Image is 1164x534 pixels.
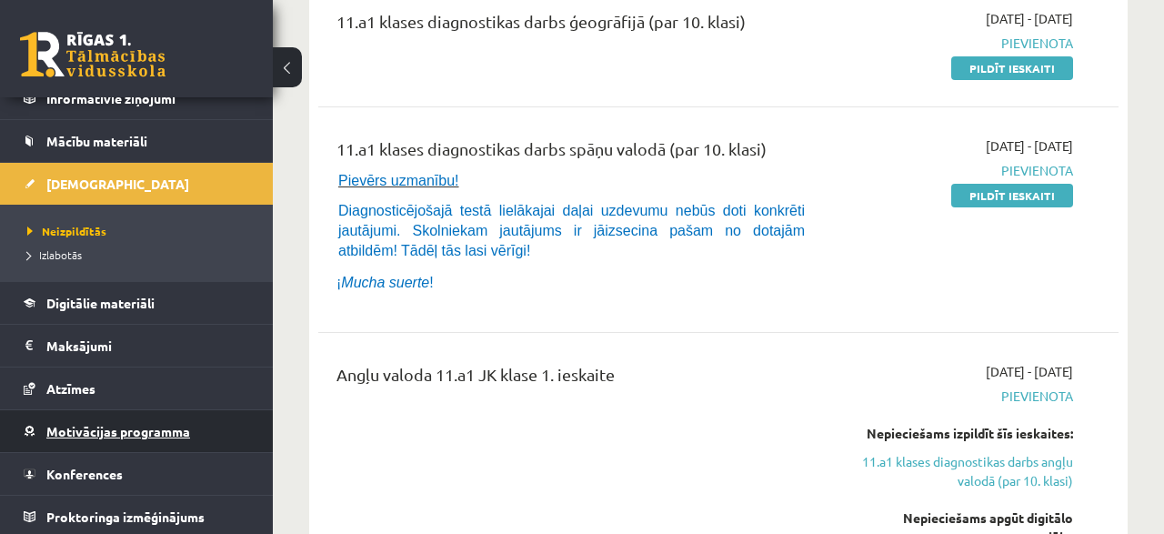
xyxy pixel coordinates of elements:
legend: Informatīvie ziņojumi [46,77,250,119]
span: ¡ ! [336,275,434,290]
span: [DATE] - [DATE] [986,136,1073,156]
a: 11.a1 klases diagnostikas darbs angļu valodā (par 10. klasi) [846,452,1073,490]
span: Motivācijas programma [46,423,190,439]
div: Angļu valoda 11.a1 JK klase 1. ieskaite [336,362,818,396]
div: Nepieciešams izpildīt šīs ieskaites: [846,424,1073,443]
a: Motivācijas programma [24,410,250,452]
div: 11.a1 klases diagnostikas darbs ģeogrāfijā (par 10. klasi) [336,9,818,43]
a: Mācību materiāli [24,120,250,162]
span: Mācību materiāli [46,133,147,149]
a: Konferences [24,453,250,495]
a: Rīgas 1. Tālmācības vidusskola [20,32,166,77]
span: Konferences [46,466,123,482]
span: Diagnosticējošajā testā lielākajai daļai uzdevumu nebūs doti konkrēti jautājumi. Skolniekam jautā... [338,203,805,258]
i: Mucha suerte [341,275,429,290]
a: Izlabotās [27,247,255,263]
span: [DATE] - [DATE] [986,362,1073,381]
a: Pildīt ieskaiti [951,184,1073,207]
span: Pievienota [846,387,1073,406]
a: Atzīmes [24,368,250,409]
span: Proktoringa izmēģinājums [46,509,205,525]
legend: Maksājumi [46,325,250,367]
div: 11.a1 klases diagnostikas darbs spāņu valodā (par 10. klasi) [336,136,818,170]
a: Neizpildītās [27,223,255,239]
span: Izlabotās [27,247,82,262]
span: [DATE] - [DATE] [986,9,1073,28]
a: Informatīvie ziņojumi [24,77,250,119]
span: Pievienota [846,161,1073,180]
a: Maksājumi [24,325,250,367]
a: Digitālie materiāli [24,282,250,324]
span: Atzīmes [46,380,95,397]
span: Pievienota [846,34,1073,53]
a: Pildīt ieskaiti [951,56,1073,80]
span: Neizpildītās [27,224,106,238]
span: Digitālie materiāli [46,295,155,311]
a: [DEMOGRAPHIC_DATA] [24,163,250,205]
span: [DEMOGRAPHIC_DATA] [46,176,189,192]
span: Pievērs uzmanību! [338,173,459,188]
